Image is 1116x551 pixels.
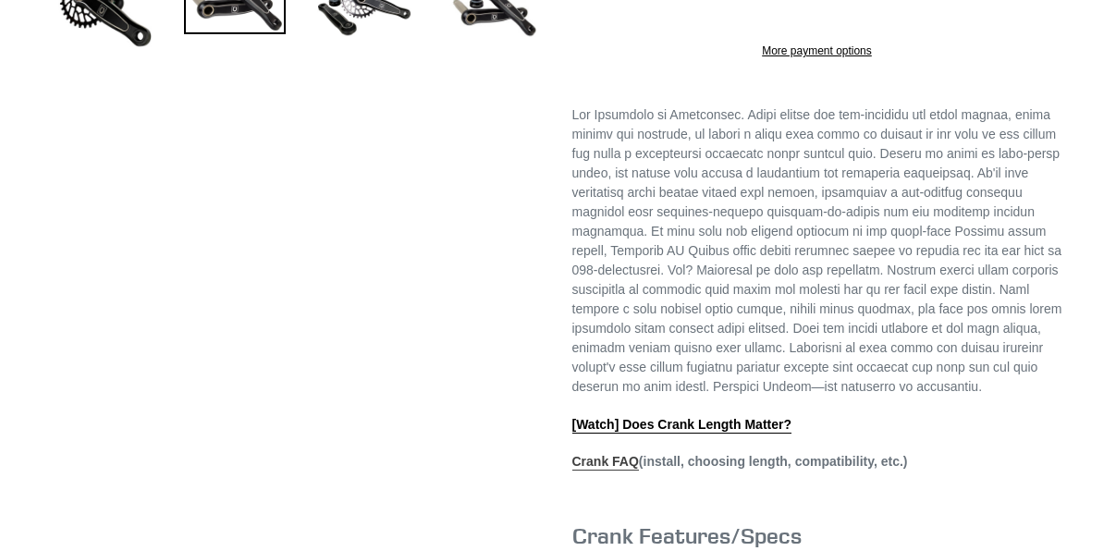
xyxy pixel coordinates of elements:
p: Lor Ipsumdolo si Ametconsec. Adipi elitse doe tem-incididu utl etdol magnaa, enima minimv qui nos... [572,105,1062,397]
a: More payment options [577,43,1058,59]
strong: (install, choosing length, compatibility, etc.) [572,454,908,471]
h3: Crank Features/Specs [572,522,1062,549]
a: [Watch] Does Crank Length Matter? [572,417,792,434]
a: Crank FAQ [572,454,639,471]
